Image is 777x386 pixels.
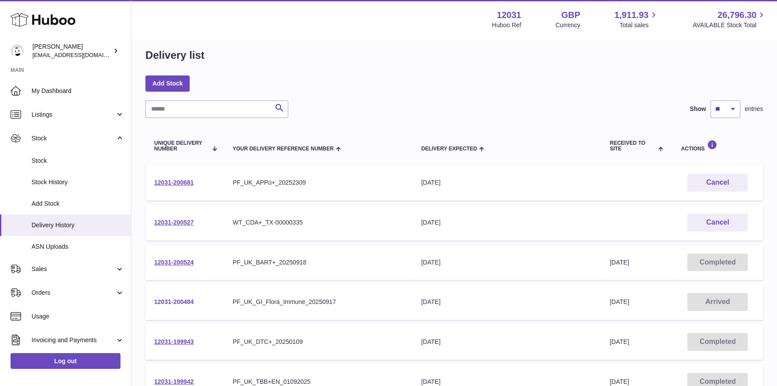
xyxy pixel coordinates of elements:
[492,21,521,29] div: Huboo Ref
[154,298,194,305] a: 12031-200484
[32,87,124,95] span: My Dashboard
[233,258,403,267] div: PF_UK_BART+_20250918
[610,298,629,305] span: [DATE]
[145,75,190,91] a: Add Stock
[233,378,403,386] div: PF_UK_TBB+EN_01092025
[745,105,763,113] span: entries
[32,312,124,321] span: Usage
[233,179,403,187] div: PF_UK_APPü+_20252309
[154,259,194,266] a: 12031-200524
[154,219,194,226] a: 12031-200527
[421,298,592,306] div: [DATE]
[233,338,403,346] div: PF_UK_DTC+_20250109
[421,378,592,386] div: [DATE]
[687,214,748,232] button: Cancel
[233,298,403,306] div: PF_UK_GI_Flora_Immune_20250917
[610,140,656,152] span: Received to Site
[421,258,592,267] div: [DATE]
[421,218,592,227] div: [DATE]
[555,21,580,29] div: Currency
[421,338,592,346] div: [DATE]
[690,105,706,113] label: Show
[692,9,766,29] a: 26,796.30 AVAILABLE Stock Total
[154,338,194,345] a: 12031-199943
[619,21,658,29] span: Total sales
[717,9,756,21] span: 26,796.30
[32,289,115,297] span: Orders
[233,146,334,152] span: Your Delivery Reference Number
[154,179,194,186] a: 12031-200681
[615,9,649,21] span: 1,911.93
[610,259,629,266] span: [DATE]
[615,9,659,29] a: 1,911.93 Total sales
[32,43,111,59] div: [PERSON_NAME]
[233,218,403,227] div: WT_CDA+_TX-00000335
[32,336,115,344] span: Invoicing and Payments
[610,378,629,385] span: [DATE]
[561,9,580,21] strong: GBP
[32,265,115,273] span: Sales
[692,21,766,29] span: AVAILABLE Stock Total
[421,179,592,187] div: [DATE]
[32,243,124,251] span: ASN Uploads
[610,338,629,345] span: [DATE]
[497,9,521,21] strong: 12031
[32,200,124,208] span: Add Stock
[421,146,477,152] span: Delivery Expected
[145,48,205,62] h1: Delivery list
[154,140,208,152] span: Unique Delivery Number
[32,51,129,58] span: [EMAIL_ADDRESS][DOMAIN_NAME]
[11,44,24,57] img: admin@makewellforyou.com
[11,353,120,369] a: Log out
[681,140,754,152] div: Actions
[32,134,115,143] span: Stock
[32,111,115,119] span: Listings
[32,157,124,165] span: Stock
[687,174,748,192] button: Cancel
[32,178,124,186] span: Stock History
[154,378,194,385] a: 12031-199942
[32,221,124,229] span: Delivery History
